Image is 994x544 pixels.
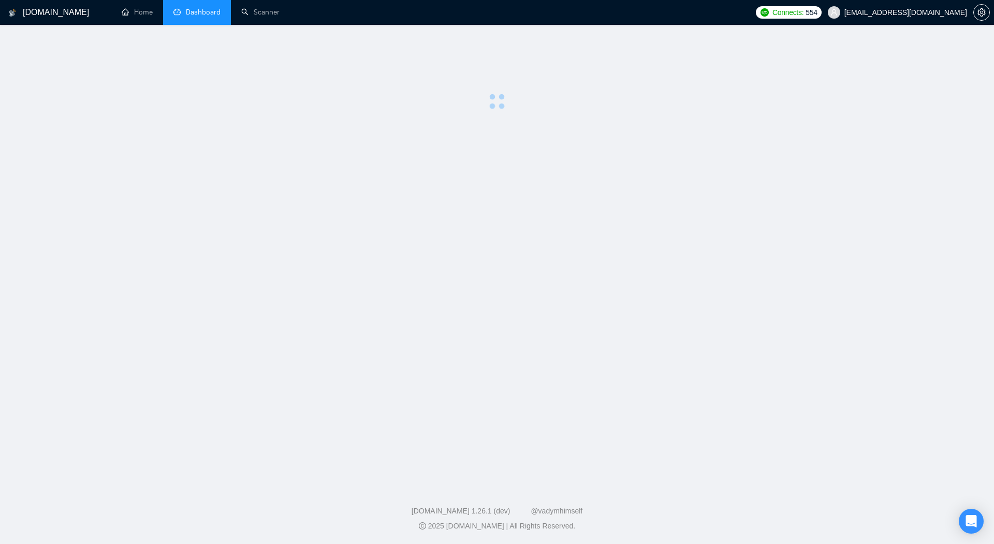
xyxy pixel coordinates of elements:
[412,507,510,515] a: [DOMAIN_NAME] 1.26.1 (dev)
[241,8,280,17] a: searchScanner
[186,8,221,17] span: Dashboard
[830,9,838,16] span: user
[973,4,990,21] button: setting
[959,509,984,534] div: Open Intercom Messenger
[8,521,986,532] div: 2025 [DOMAIN_NAME] | All Rights Reserved.
[974,8,989,17] span: setting
[531,507,582,515] a: @vadymhimself
[806,7,817,18] span: 554
[761,8,769,17] img: upwork-logo.png
[173,8,181,16] span: dashboard
[419,522,426,530] span: copyright
[772,7,803,18] span: Connects:
[973,8,990,17] a: setting
[122,8,153,17] a: homeHome
[9,5,16,21] img: logo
